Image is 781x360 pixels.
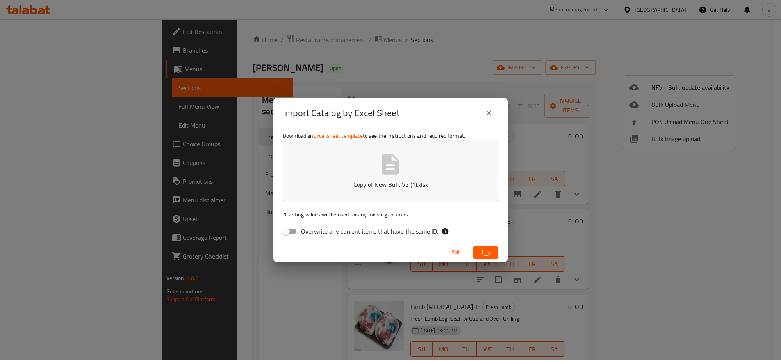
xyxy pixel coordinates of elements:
[480,104,498,122] button: close
[295,180,486,189] p: Copy of New Bulk V2 (1).xlsx
[273,129,508,242] div: Download an to see the instructions and required format.
[301,227,438,236] span: Overwrite any current items that have the same ID.
[441,227,449,235] svg: If the overwrite option isn't selected, then the items that match an existing ID will be ignored ...
[283,107,399,119] h2: Import Catalog by Excel Sheet
[283,211,498,218] p: Existing values will be used for any missing columns.
[314,131,363,141] a: Excel sheet template
[448,247,467,257] span: Cancel
[445,245,470,259] button: Cancel
[283,140,498,201] button: Copy of New Bulk V2 (1).xlsx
